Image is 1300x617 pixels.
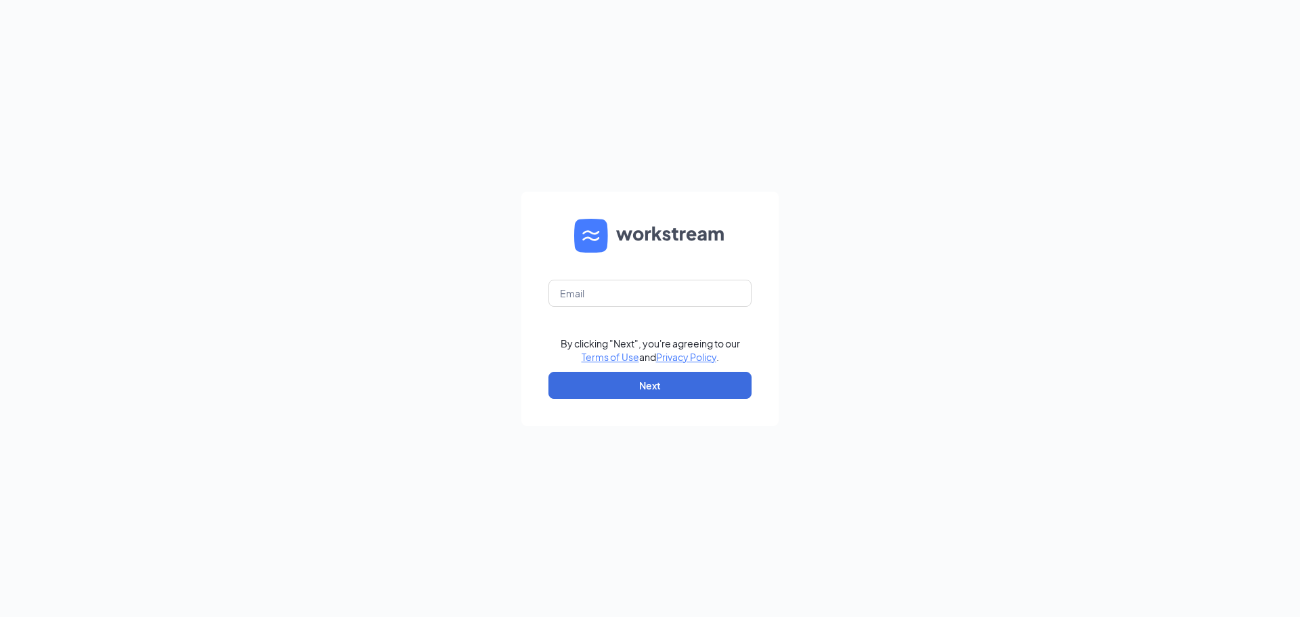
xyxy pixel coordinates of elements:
button: Next [548,372,752,399]
div: By clicking "Next", you're agreeing to our and . [561,337,740,364]
img: WS logo and Workstream text [574,219,726,253]
a: Privacy Policy [656,351,716,363]
input: Email [548,280,752,307]
a: Terms of Use [582,351,639,363]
